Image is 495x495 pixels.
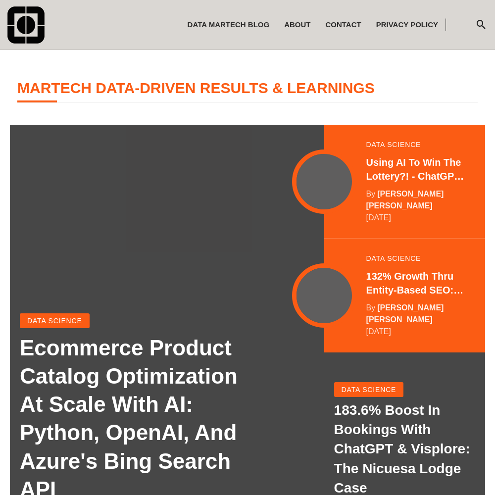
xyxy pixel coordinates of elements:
[366,303,376,312] span: by
[7,6,45,44] img: comando-590
[17,80,478,102] h4: MarTech Data-Driven Results & Learnings
[366,190,444,210] a: [PERSON_NAME] [PERSON_NAME]
[366,303,444,324] a: [PERSON_NAME] [PERSON_NAME]
[366,141,421,148] a: data science
[334,382,404,397] a: data science
[366,326,391,338] time: May 25 2024
[366,269,465,297] a: 132% Growth thru Entity-Based SEO: [DOMAIN_NAME]'s Data-Driven SEO Audit & Optimization Plan
[20,313,90,328] a: data science
[366,190,376,198] span: by
[366,255,421,262] a: data science
[366,212,391,224] time: August 29 2024
[366,155,465,183] a: Using AI to Win the Lottery?! - ChatGPT for Informed, Adaptable Decision-Making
